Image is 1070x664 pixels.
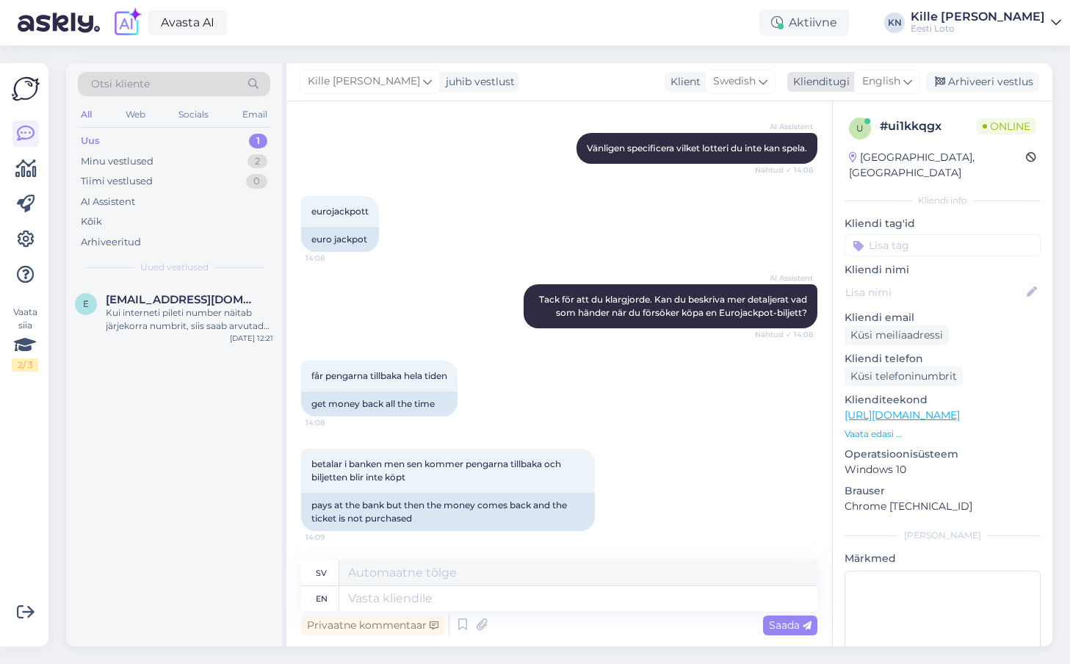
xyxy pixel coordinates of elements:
[440,74,515,90] div: juhib vestlust
[758,273,813,284] span: AI Assistent
[845,351,1041,367] p: Kliendi telefon
[856,123,864,134] span: u
[911,23,1045,35] div: Eesti Loto
[845,392,1041,408] p: Klienditeekond
[106,306,273,333] div: Kui interneti pileti number näitab järjekorra numbrit, siis saab arvutada piletite arvu aga kas s...
[849,150,1026,181] div: [GEOGRAPHIC_DATA], [GEOGRAPHIC_DATA]
[845,551,1041,566] p: Märkmed
[755,165,813,176] span: Nähtud ✓ 14:08
[911,11,1045,23] div: Kille [PERSON_NAME]
[759,10,849,36] div: Aktiivne
[112,7,142,38] img: explore-ai
[91,76,150,92] span: Otsi kliente
[140,261,209,274] span: Uued vestlused
[845,447,1041,462] p: Operatsioonisüsteem
[301,616,444,635] div: Privaatne kommentaar
[176,105,212,124] div: Socials
[665,74,701,90] div: Klient
[81,134,100,148] div: Uus
[316,586,328,611] div: en
[301,227,379,252] div: euro jackpot
[239,105,270,124] div: Email
[247,154,267,169] div: 2
[246,174,267,189] div: 0
[845,284,1024,300] input: Lisa nimi
[845,462,1041,477] p: Windows 10
[911,11,1061,35] a: Kille [PERSON_NAME]Eesti Loto
[845,325,949,345] div: Küsi meiliaadressi
[81,214,102,229] div: Kõik
[845,483,1041,499] p: Brauser
[123,105,148,124] div: Web
[301,493,595,531] div: pays at the bank but then the money comes back and the ticket is not purchased
[713,73,756,90] span: Swedish
[845,216,1041,231] p: Kliendi tag'id
[308,73,420,90] span: Kille [PERSON_NAME]
[306,532,361,543] span: 14:09
[301,391,458,416] div: get money back all the time
[12,306,38,372] div: Vaata siia
[884,12,905,33] div: KN
[148,10,227,35] a: Avasta AI
[845,367,963,386] div: Küsi telefoninumbrit
[81,174,153,189] div: Tiimi vestlused
[306,417,361,428] span: 14:08
[311,206,369,217] span: eurojackpott
[249,134,267,148] div: 1
[78,105,95,124] div: All
[587,142,807,154] span: Vänligen specificera vilket lotteri du inte kan spela.
[106,293,259,306] span: Evesei1@outlook.com
[926,72,1039,92] div: Arhiveeri vestlus
[12,358,38,372] div: 2 / 3
[845,262,1041,278] p: Kliendi nimi
[977,118,1036,134] span: Online
[230,333,273,344] div: [DATE] 12:21
[845,499,1041,514] p: Chrome [TECHNICAL_ID]
[81,235,141,250] div: Arhiveeritud
[306,253,361,264] span: 14:08
[845,234,1041,256] input: Lisa tag
[81,195,135,209] div: AI Assistent
[769,618,811,632] span: Saada
[311,370,447,381] span: får pengarna tillbaka hela tiden
[862,73,900,90] span: English
[539,294,809,318] span: Tack för att du klargjorde. Kan du beskriva mer detaljerat vad som händer när du försöker köpa en...
[83,298,89,309] span: E
[845,408,960,422] a: [URL][DOMAIN_NAME]
[845,310,1041,325] p: Kliendi email
[758,121,813,132] span: AI Assistent
[845,427,1041,441] p: Vaata edasi ...
[787,74,850,90] div: Klienditugi
[81,154,153,169] div: Minu vestlused
[880,118,977,135] div: # ui1kkqgx
[12,75,40,103] img: Askly Logo
[845,529,1041,542] div: [PERSON_NAME]
[316,560,327,585] div: sv
[845,194,1041,207] div: Kliendi info
[755,329,813,340] span: Nähtud ✓ 14:08
[311,458,563,483] span: betalar i banken men sen kommer pengarna tillbaka och biljetten blir inte köpt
